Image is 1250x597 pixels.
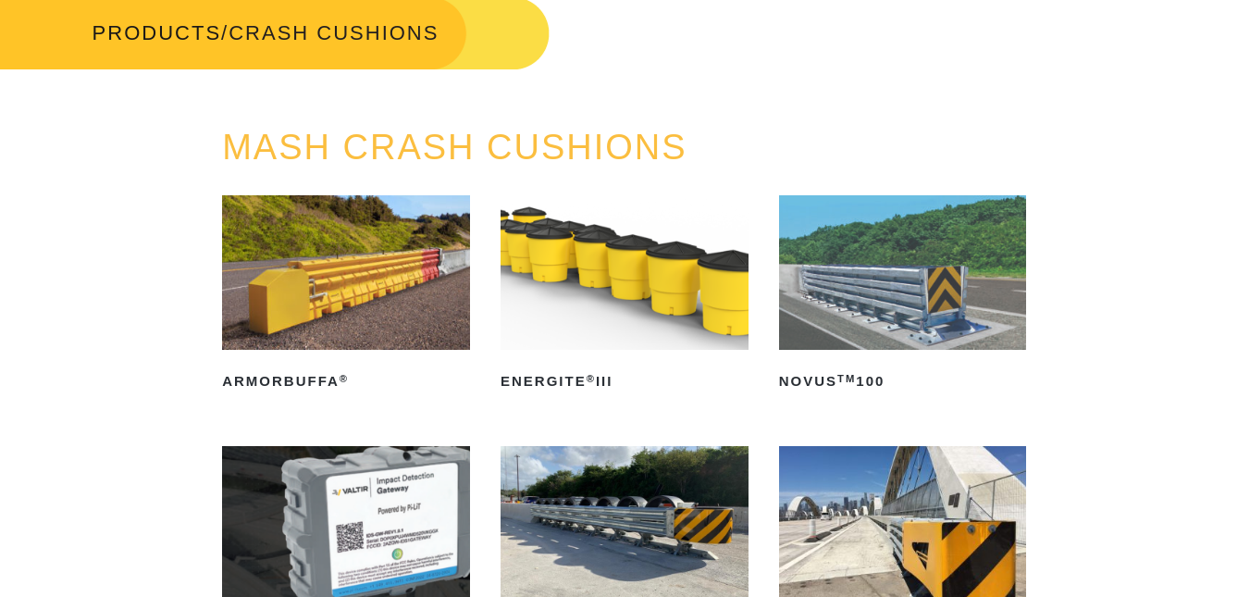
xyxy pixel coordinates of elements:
h2: ArmorBuffa [222,367,470,396]
h2: ENERGITE III [501,367,749,396]
a: MASH CRASH CUSHIONS [222,128,687,167]
span: CRASH CUSHIONS [229,21,439,44]
a: ArmorBuffa® [222,195,470,396]
a: PRODUCTS [93,21,221,44]
sup: ® [340,373,349,384]
a: ENERGITE®III [501,195,749,396]
sup: ® [587,373,596,384]
sup: TM [837,373,856,384]
a: NOVUSTM100 [779,195,1027,396]
h2: NOVUS 100 [779,367,1027,396]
